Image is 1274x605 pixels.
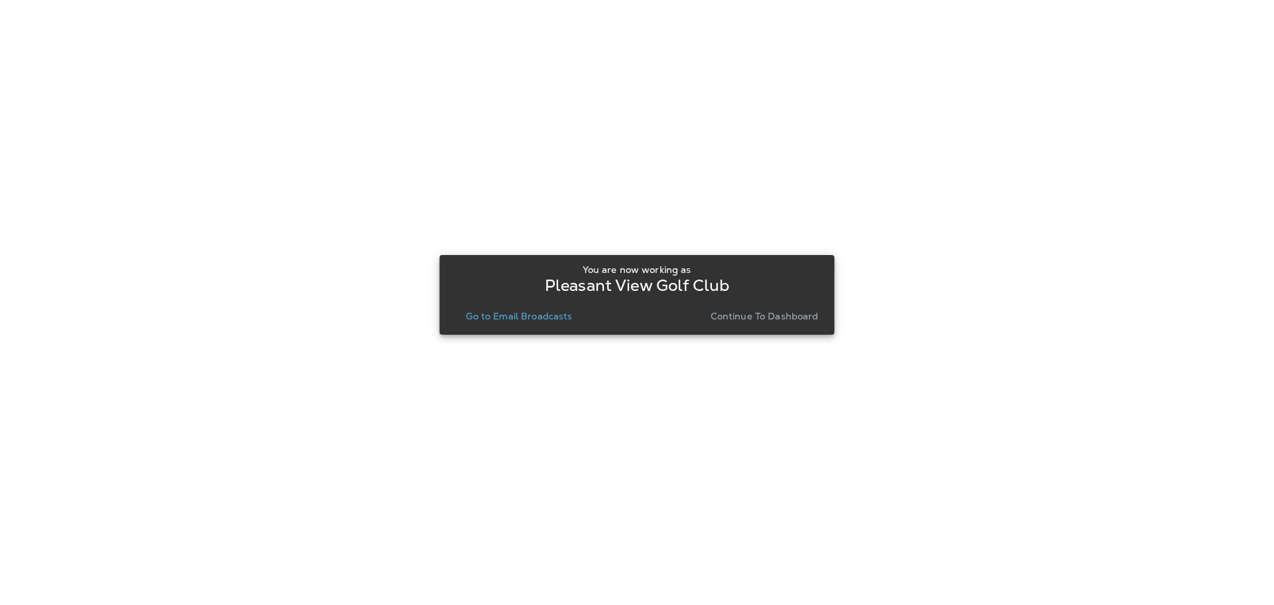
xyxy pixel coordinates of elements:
button: Continue to Dashboard [705,307,824,325]
button: Go to Email Broadcasts [460,307,577,325]
p: Continue to Dashboard [711,311,819,321]
p: Go to Email Broadcasts [466,311,572,321]
p: Pleasant View Golf Club [545,280,729,291]
p: You are now working as [583,264,691,275]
